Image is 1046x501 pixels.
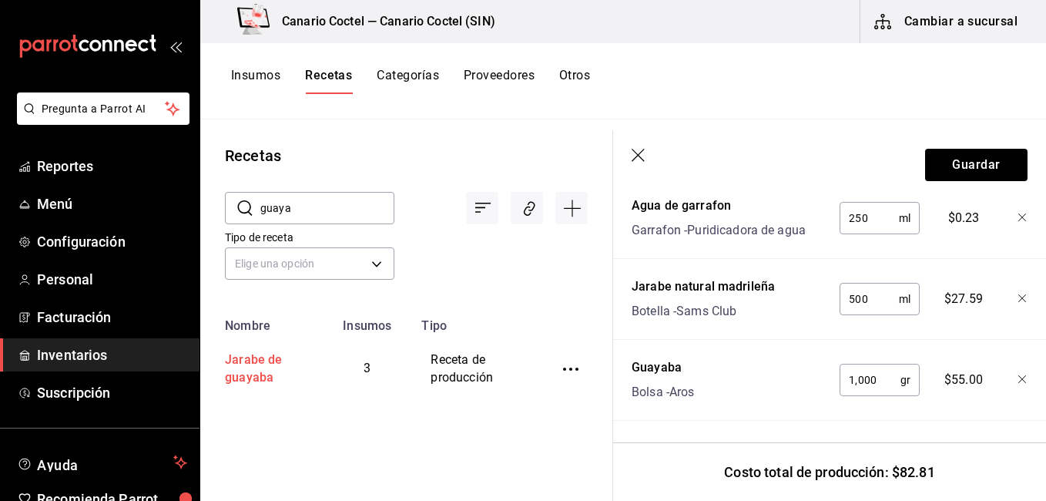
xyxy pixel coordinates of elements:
[840,283,920,315] div: ml
[840,364,920,396] div: gr
[270,12,495,31] h3: Canario Coctel — Canario Coctel (SIN)
[632,383,694,402] div: Bolsa - Aros
[925,149,1028,181] button: Guardar
[305,68,352,94] button: Recetas
[944,290,983,308] span: $27.59
[559,68,590,94] button: Otros
[840,203,899,234] input: 0
[412,309,535,333] th: Tipo
[511,192,543,224] div: Asociar recetas
[37,307,187,328] span: Facturación
[225,232,394,243] label: Tipo de receta
[632,221,806,240] div: Garrafon - Puridicadora de agua
[37,345,187,365] span: Inventarios
[555,192,588,224] div: Agregar receta
[231,68,280,94] button: Insumos
[200,309,612,405] table: inventoriesTable
[42,101,166,117] span: Pregunta a Parrot AI
[37,453,167,472] span: Ayuda
[364,361,370,375] span: 3
[466,192,498,224] div: Ordenar por
[17,92,189,125] button: Pregunta a Parrot AI
[37,156,187,177] span: Reportes
[219,345,303,387] div: Jarabe de guayaba
[37,269,187,290] span: Personal
[632,358,694,377] div: Guayaba
[464,68,535,94] button: Proveedores
[840,202,920,234] div: ml
[632,302,775,321] div: Botella - Sams Club
[169,40,182,52] button: open_drawer_menu
[322,309,412,333] th: Insumos
[231,68,590,94] div: navigation tabs
[840,365,900,395] input: 0
[632,197,806,215] div: Agua de garrafon
[944,371,983,389] span: $55.00
[225,247,394,280] div: Elige una opción
[11,112,189,128] a: Pregunta a Parrot AI
[377,68,439,94] button: Categorías
[225,144,281,167] div: Recetas
[412,333,535,405] td: Receta de producción
[37,193,187,214] span: Menú
[37,382,187,403] span: Suscripción
[948,209,980,227] span: $0.23
[613,442,1046,501] div: Costo total de producción: $82.81
[200,309,322,333] th: Nombre
[260,193,394,224] input: Buscar nombre de receta
[37,231,187,252] span: Configuración
[840,284,899,314] input: 0
[632,277,775,296] div: Jarabe natural madrileña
